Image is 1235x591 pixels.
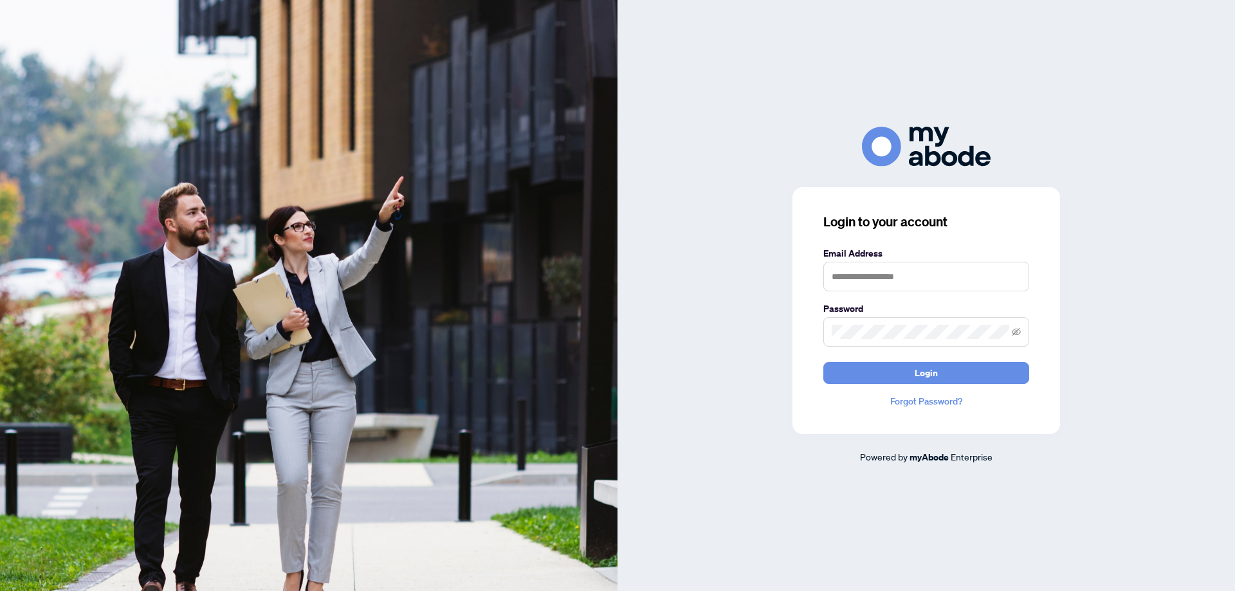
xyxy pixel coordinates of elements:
[860,451,908,462] span: Powered by
[823,394,1029,408] a: Forgot Password?
[823,362,1029,384] button: Login
[910,450,949,464] a: myAbode
[823,213,1029,231] h3: Login to your account
[951,451,993,462] span: Enterprise
[1012,327,1021,336] span: eye-invisible
[823,302,1029,316] label: Password
[823,246,1029,260] label: Email Address
[862,127,991,166] img: ma-logo
[915,363,938,383] span: Login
